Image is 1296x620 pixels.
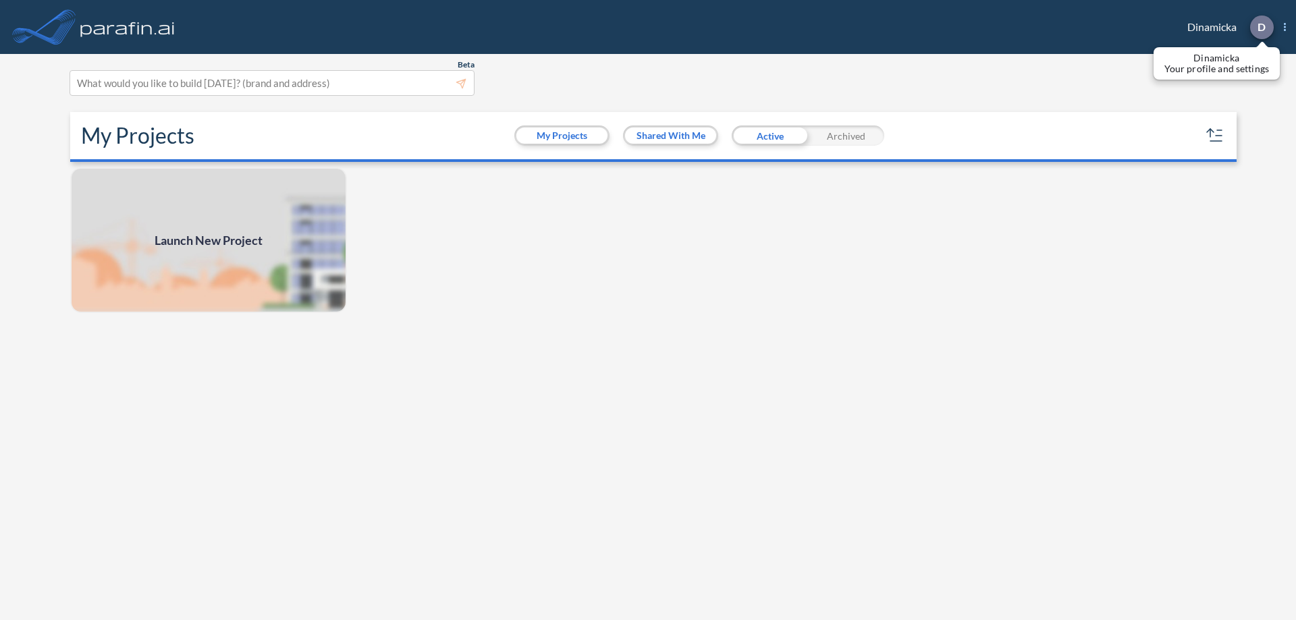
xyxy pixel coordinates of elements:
[78,13,178,40] img: logo
[155,231,263,250] span: Launch New Project
[1167,16,1286,39] div: Dinamicka
[1164,53,1269,63] p: Dinamicka
[516,128,607,144] button: My Projects
[1258,21,1266,33] p: D
[70,167,347,313] img: add
[625,128,716,144] button: Shared With Me
[458,59,475,70] span: Beta
[808,125,884,146] div: Archived
[70,167,347,313] a: Launch New Project
[732,125,808,146] div: Active
[81,123,194,148] h2: My Projects
[1204,125,1226,146] button: sort
[1164,63,1269,74] p: Your profile and settings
